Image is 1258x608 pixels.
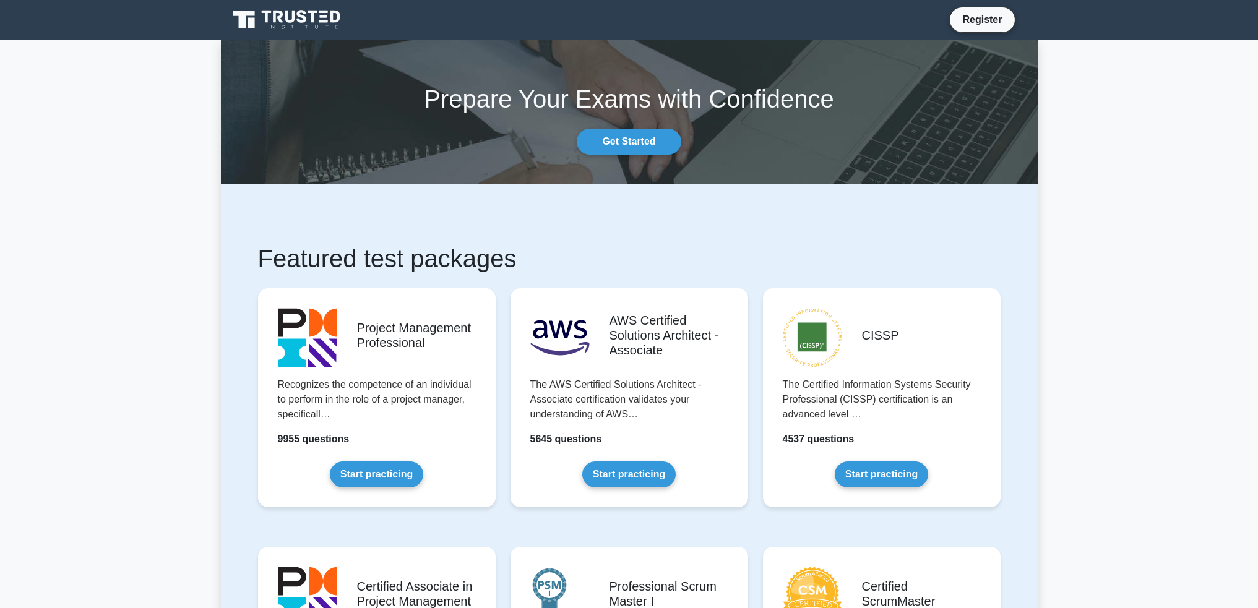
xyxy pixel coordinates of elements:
a: Get Started [577,129,681,155]
a: Register [955,12,1009,27]
h1: Featured test packages [258,244,1001,273]
a: Start practicing [330,461,423,487]
a: Start practicing [582,461,676,487]
h1: Prepare Your Exams with Confidence [221,84,1038,114]
a: Start practicing [835,461,928,487]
